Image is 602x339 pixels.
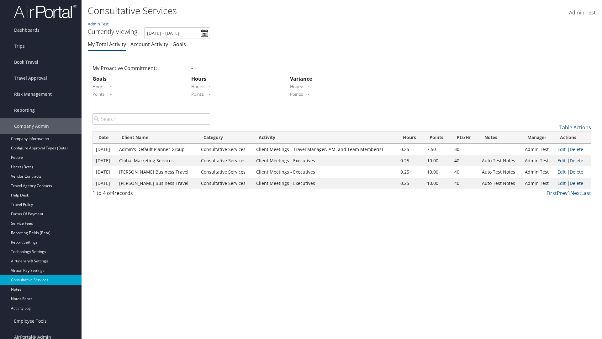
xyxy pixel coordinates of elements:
[116,166,198,178] td: [PERSON_NAME] Business Travel
[92,113,210,125] input: Search
[93,132,116,144] th: Date: activate to sort column ascending
[451,144,479,155] td: 30
[14,22,40,38] span: Dashboards
[14,38,25,54] span: Trips
[116,155,198,166] td: Global Marketing Services
[14,4,77,19] img: airportal-logo.png
[424,155,451,166] td: 10.00
[107,83,112,90] span: -
[253,144,397,155] td: Client Meetings - Travel Manager, AM, and Team Member(s)
[92,83,106,90] label: Hours:
[522,155,554,166] td: Admin Test
[451,155,479,166] td: 40
[92,75,107,82] strong: Goals
[88,64,187,72] div: My Proactive Commitment:
[88,41,126,48] a: My Total Activity
[198,178,253,189] td: Consultative Services
[397,166,424,178] td: 0.25
[554,132,591,144] th: Actions
[554,155,591,166] td: |
[116,144,198,155] td: Admin's Default Planner Group
[290,75,312,82] strong: Variance
[522,144,554,155] td: Admin Test
[253,132,397,144] th: Activity: activate to sort column ascending
[424,166,451,178] td: 10.00
[479,166,522,178] td: Auto Test Notes
[559,124,591,131] a: Table Actions
[569,9,596,16] span: Admin Test
[290,91,303,97] label: Points:
[14,86,52,102] span: Risk Management
[116,132,198,144] th: Client Name
[206,83,210,90] span: -
[253,166,397,178] td: Client Meetings - Executives
[554,178,591,189] td: |
[522,132,554,144] th: Manager: activate to sort column ascending
[14,70,47,86] span: Travel Approval
[569,3,596,23] a: Admin Test
[92,91,106,97] label: Points:
[93,155,116,166] td: [DATE]
[570,169,583,175] a: Delete
[191,75,206,82] strong: Hours
[522,166,554,178] td: Admin Test
[557,190,568,196] a: Prev
[554,144,591,155] td: |
[206,90,210,97] span: -
[130,41,168,48] a: Account Activity
[93,166,116,178] td: [DATE]
[557,180,566,186] a: Edit
[557,146,566,152] a: Edit
[290,83,303,90] label: Hours:
[397,178,424,189] td: 0.25
[570,180,583,186] a: Delete
[198,144,253,155] td: Consultative Services
[191,91,204,97] label: Points:
[304,83,309,90] span: -
[14,118,49,134] span: Company Admin
[479,178,522,189] td: Auto Test Notes
[253,155,397,166] td: Client Meetings - Executives
[116,178,198,189] td: [PERSON_NAME] Business Travel
[397,155,424,166] td: 0.25
[581,190,591,196] a: Last
[93,144,116,155] td: [DATE]
[557,158,566,164] a: Edit
[191,65,193,72] span: -
[253,178,397,189] td: Client Meetings - Executives
[14,54,38,70] span: Book Travel
[397,144,424,155] td: 0.25
[479,132,522,144] th: Notes
[557,169,566,175] a: Edit
[424,144,451,155] td: 7.50
[547,190,557,196] a: First
[88,21,109,27] a: Admin Test
[570,146,583,152] a: Delete
[93,178,116,189] td: [DATE]
[172,41,186,48] a: Goals
[198,132,253,144] th: Category: activate to sort column ascending
[397,132,424,144] th: Hours
[88,4,426,17] h1: Consultative Services
[304,90,309,97] span: -
[92,189,210,200] div: 1 to 4 of records
[198,155,253,166] td: Consultative Services
[570,158,583,164] a: Delete
[479,155,522,166] td: Auto Test Notes
[112,190,114,196] span: 4
[88,27,137,36] h3: Currently Viewing
[191,83,204,90] label: Hours:
[451,178,479,189] td: 40
[14,102,35,118] span: Reporting
[198,166,253,178] td: Consultative Services
[451,166,479,178] td: 40
[424,132,451,144] th: Points
[451,132,479,144] th: Pts/Hr
[554,166,591,178] td: |
[568,190,570,196] a: 1
[424,178,451,189] td: 10.00
[570,190,581,196] a: Next
[522,178,554,189] td: Admin Test
[144,27,210,39] input: [DATE] - [DATE]
[14,313,47,329] span: Employee Tools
